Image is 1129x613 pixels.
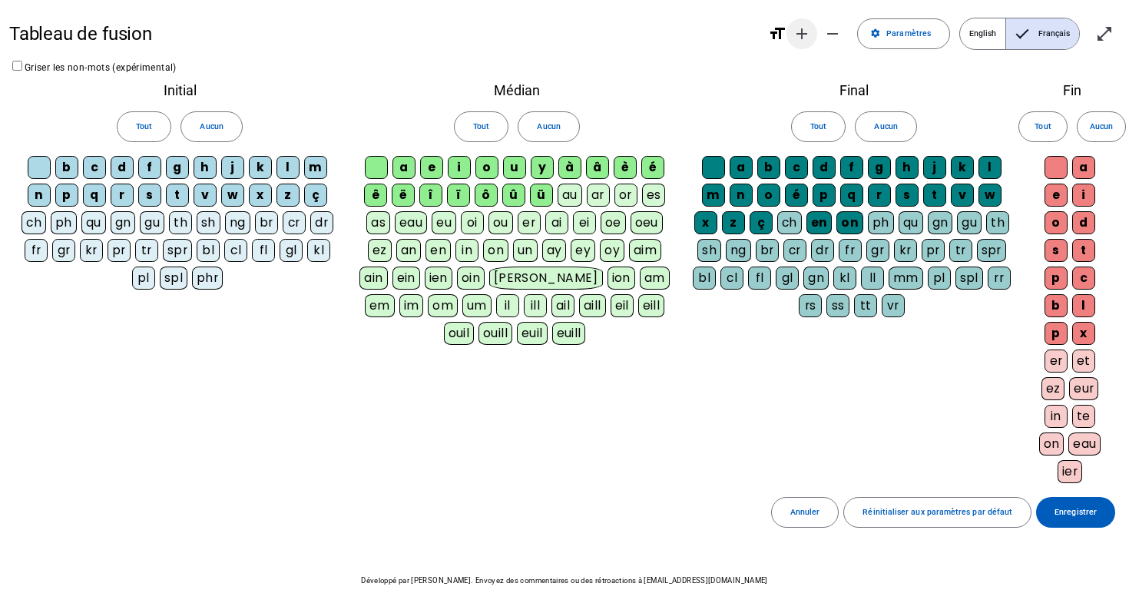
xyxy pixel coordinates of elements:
[304,184,327,207] div: ç
[833,267,856,290] div: kl
[862,505,1012,519] span: Réinitialiser aux paramètres par défaut
[951,184,974,207] div: v
[986,211,1009,234] div: th
[748,267,771,290] div: fl
[1036,497,1115,528] button: Enregistrer
[221,156,244,179] div: j
[922,239,945,262] div: pr
[959,18,1080,50] mat-button-toggle-group: Language selection
[1072,405,1095,428] div: te
[518,111,579,142] button: Aucun
[1077,111,1126,142] button: Aucun
[1072,350,1095,373] div: et
[978,184,1002,207] div: w
[117,111,171,142] button: Tout
[396,239,422,262] div: an
[83,156,106,179] div: c
[366,211,390,234] div: as
[720,267,743,290] div: cl
[425,267,452,290] div: ien
[475,184,498,207] div: ô
[425,239,451,262] div: en
[1072,211,1095,234] div: d
[730,184,753,207] div: n
[977,239,1006,262] div: spr
[224,239,247,262] div: cl
[1034,84,1111,98] h2: Fin
[1058,460,1082,483] div: ier
[280,239,303,262] div: gl
[826,294,849,317] div: ss
[135,239,158,262] div: tr
[870,28,881,39] mat-icon: settings
[194,184,217,207] div: v
[783,239,806,262] div: cr
[488,211,513,234] div: ou
[693,84,1015,98] h2: Final
[629,239,661,262] div: aim
[882,294,905,317] div: vr
[22,211,46,234] div: ch
[304,156,327,179] div: m
[960,18,1005,49] span: English
[886,27,931,41] span: Paramètres
[221,184,244,207] div: w
[249,184,272,207] div: x
[640,267,670,290] div: am
[579,294,606,317] div: aill
[111,184,134,207] div: r
[785,184,808,207] div: é
[777,211,802,234] div: ch
[813,184,836,207] div: p
[399,294,424,317] div: im
[1072,322,1095,345] div: x
[757,156,780,179] div: b
[163,239,192,262] div: spr
[111,156,134,179] div: d
[368,239,392,262] div: ez
[444,322,475,345] div: ouil
[951,156,974,179] div: k
[513,239,538,262] div: un
[855,111,916,142] button: Aucun
[813,156,836,179] div: d
[799,294,822,317] div: rs
[726,239,751,262] div: ng
[518,211,541,234] div: er
[524,294,547,317] div: ill
[793,25,811,43] mat-icon: add
[454,111,508,142] button: Tout
[1045,267,1068,290] div: p
[1045,239,1068,262] div: s
[1018,111,1068,142] button: Tout
[489,267,603,290] div: [PERSON_NAME]
[1072,156,1095,179] div: a
[365,294,395,317] div: em
[785,156,808,179] div: c
[12,61,22,71] input: Griser les non-mots (expérimental)
[641,156,664,179] div: é
[861,267,884,290] div: ll
[255,211,278,234] div: br
[756,239,779,262] div: br
[611,294,634,317] div: eil
[1072,184,1095,207] div: i
[1035,120,1051,134] span: Tout
[1045,405,1068,428] div: in
[111,211,136,234] div: gn
[790,505,820,519] span: Annuler
[473,120,489,134] span: Tout
[420,156,443,179] div: e
[503,156,526,179] div: u
[225,211,250,234] div: ng
[928,211,953,234] div: gn
[132,267,155,290] div: pl
[896,184,919,207] div: s
[249,156,272,179] div: k
[1006,18,1079,49] span: Français
[1069,377,1098,400] div: eur
[866,239,889,262] div: gr
[1072,267,1095,290] div: c
[457,267,485,290] div: oin
[180,111,242,142] button: Aucun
